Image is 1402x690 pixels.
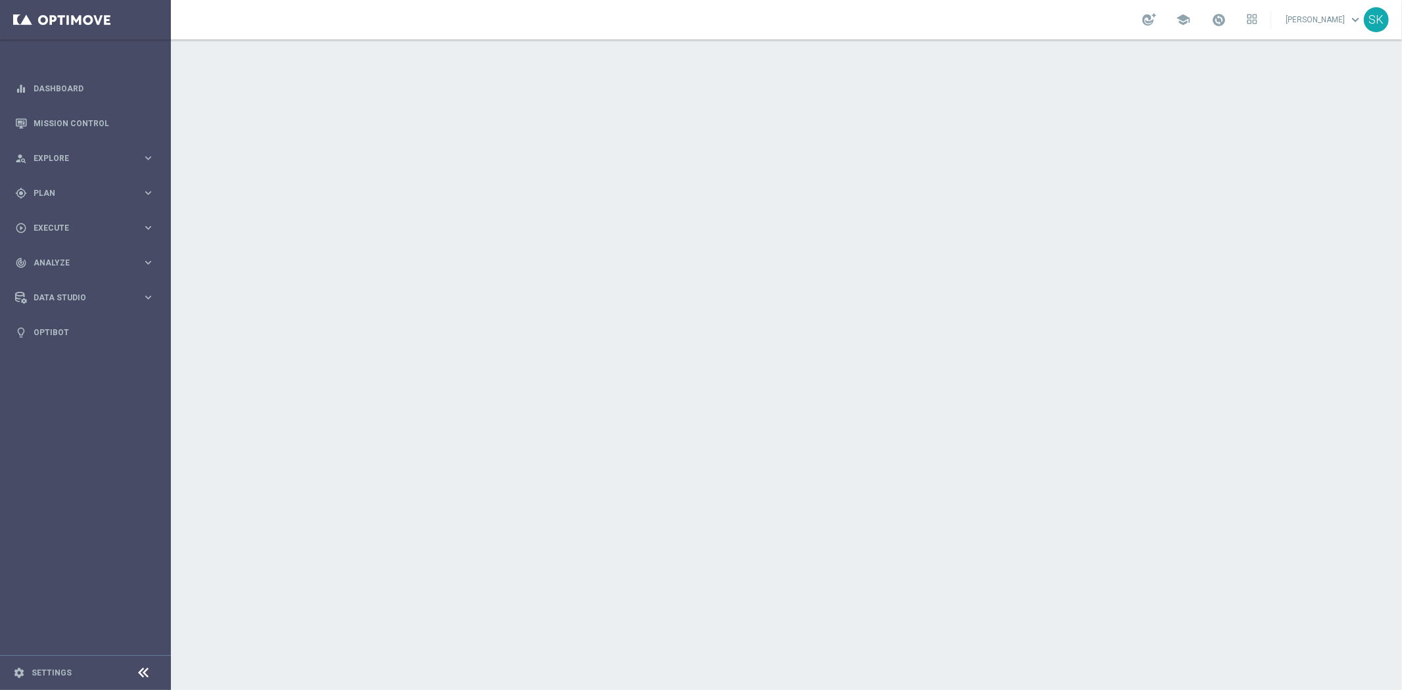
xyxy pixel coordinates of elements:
[14,223,155,233] button: play_circle_outline Execute keyboard_arrow_right
[142,187,154,199] i: keyboard_arrow_right
[32,669,72,677] a: Settings
[14,83,155,94] button: equalizer Dashboard
[142,256,154,269] i: keyboard_arrow_right
[34,189,142,197] span: Plan
[15,222,27,234] i: play_circle_outline
[15,187,27,199] i: gps_fixed
[15,315,154,350] div: Optibot
[34,154,142,162] span: Explore
[14,188,155,198] button: gps_fixed Plan keyboard_arrow_right
[34,294,142,302] span: Data Studio
[1284,10,1364,30] a: [PERSON_NAME]keyboard_arrow_down
[15,71,154,106] div: Dashboard
[34,71,154,106] a: Dashboard
[14,118,155,129] button: Mission Control
[142,152,154,164] i: keyboard_arrow_right
[14,258,155,268] button: track_changes Analyze keyboard_arrow_right
[14,292,155,303] button: Data Studio keyboard_arrow_right
[15,83,27,95] i: equalizer
[34,259,142,267] span: Analyze
[14,153,155,164] button: person_search Explore keyboard_arrow_right
[142,221,154,234] i: keyboard_arrow_right
[1348,12,1363,27] span: keyboard_arrow_down
[15,106,154,141] div: Mission Control
[15,187,142,199] div: Plan
[1176,12,1190,27] span: school
[15,257,27,269] i: track_changes
[15,327,27,338] i: lightbulb
[142,291,154,304] i: keyboard_arrow_right
[34,224,142,232] span: Execute
[1364,7,1389,32] div: SK
[15,222,142,234] div: Execute
[13,667,25,679] i: settings
[15,292,142,304] div: Data Studio
[34,106,154,141] a: Mission Control
[34,315,154,350] a: Optibot
[15,152,27,164] i: person_search
[15,257,142,269] div: Analyze
[14,327,155,338] button: lightbulb Optibot
[15,152,142,164] div: Explore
